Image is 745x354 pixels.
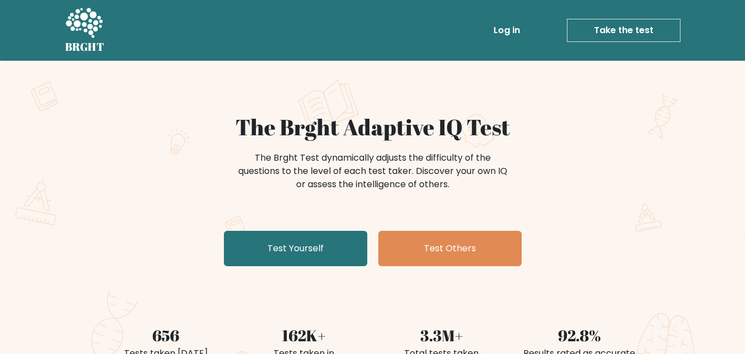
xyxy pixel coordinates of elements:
[104,324,228,347] div: 656
[65,40,105,54] h5: BRGHT
[489,19,524,41] a: Log in
[517,324,642,347] div: 92.8%
[379,324,504,347] div: 3.3M+
[65,4,105,56] a: BRGHT
[242,324,366,347] div: 162K+
[104,114,642,140] h1: The Brght Adaptive IQ Test
[378,231,522,266] a: Test Others
[567,19,680,42] a: Take the test
[224,231,367,266] a: Test Yourself
[235,151,511,191] div: The Brght Test dynamically adjusts the difficulty of the questions to the level of each test take...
